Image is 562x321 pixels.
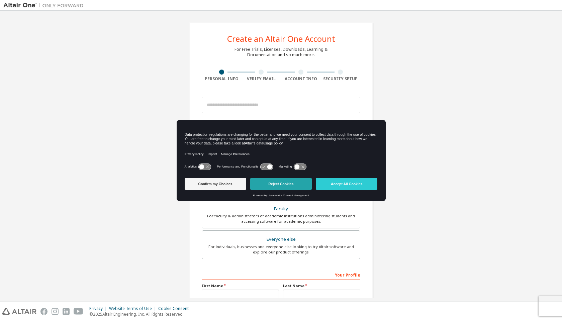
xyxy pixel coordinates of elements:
[206,204,356,214] div: Faculty
[2,308,36,315] img: altair_logo.svg
[206,235,356,244] div: Everyone else
[74,308,83,315] img: youtube.svg
[321,76,361,82] div: Security Setup
[158,306,193,311] div: Cookie Consent
[40,308,48,315] img: facebook.svg
[283,283,360,289] label: Last Name
[109,306,158,311] div: Website Terms of Use
[202,76,242,82] div: Personal Info
[242,76,281,82] div: Verify Email
[89,306,109,311] div: Privacy
[235,47,327,58] div: For Free Trials, Licenses, Downloads, Learning & Documentation and so much more.
[206,244,356,255] div: For individuals, businesses and everyone else looking to try Altair software and explore our prod...
[52,308,59,315] img: instagram.svg
[89,311,193,317] p: © 2025 Altair Engineering, Inc. All Rights Reserved.
[202,269,360,280] div: Your Profile
[281,76,321,82] div: Account Info
[206,213,356,224] div: For faculty & administrators of academic institutions administering students and accessing softwa...
[3,2,87,9] img: Altair One
[202,283,279,289] label: First Name
[63,308,70,315] img: linkedin.svg
[227,35,335,43] div: Create an Altair One Account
